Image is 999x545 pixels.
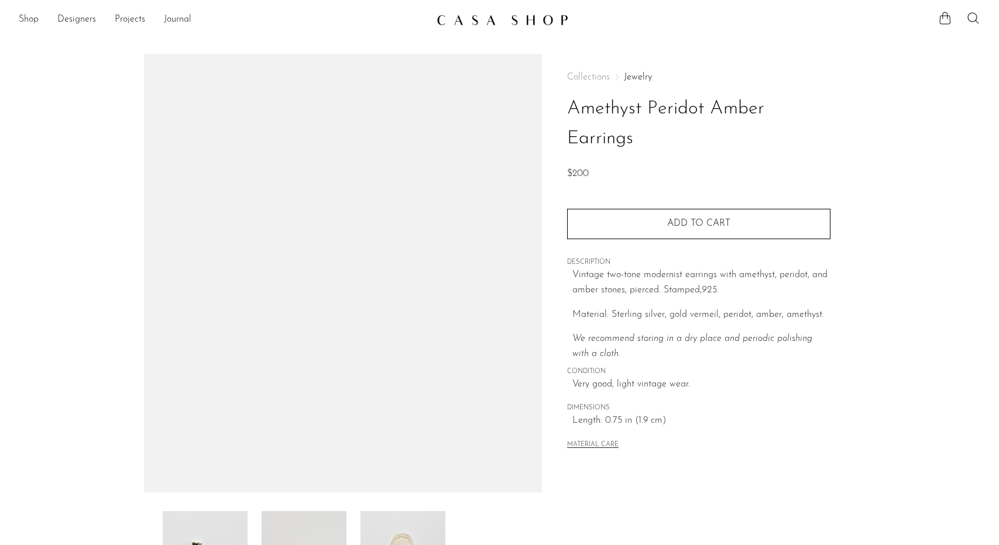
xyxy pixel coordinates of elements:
span: Length: 0.75 in (1.9 cm) [572,413,830,429]
span: DESCRIPTION [567,257,830,268]
span: DIMENSIONS [567,403,830,413]
span: Very good; light vintage wear. [572,377,830,392]
p: Material: Sterling silver, gold vermeil, peridot, amber, amethyst. [572,308,830,323]
span: CONDITION [567,367,830,377]
a: Shop [19,12,39,27]
em: 925. [702,285,719,295]
button: Add to cart [567,209,830,239]
nav: Desktop navigation [19,10,427,30]
a: Journal [164,12,191,27]
a: Jewelry [624,73,652,82]
span: Add to cart [667,219,730,228]
nav: Breadcrumbs [567,73,830,82]
i: We recommend storing in a dry place and periodic polishing with a cloth. [572,334,812,358]
button: MATERIAL CARE [567,441,619,450]
span: Collections [567,73,610,82]
ul: NEW HEADER MENU [19,10,427,30]
a: Projects [115,12,145,27]
p: Vintage two-tone modernist earrings with amethyst, peridot, and amber stones, pierced. Stamped, [572,268,830,298]
a: Designers [57,12,96,27]
h1: Amethyst Peridot Amber Earrings [567,94,830,154]
span: $200 [567,169,589,178]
